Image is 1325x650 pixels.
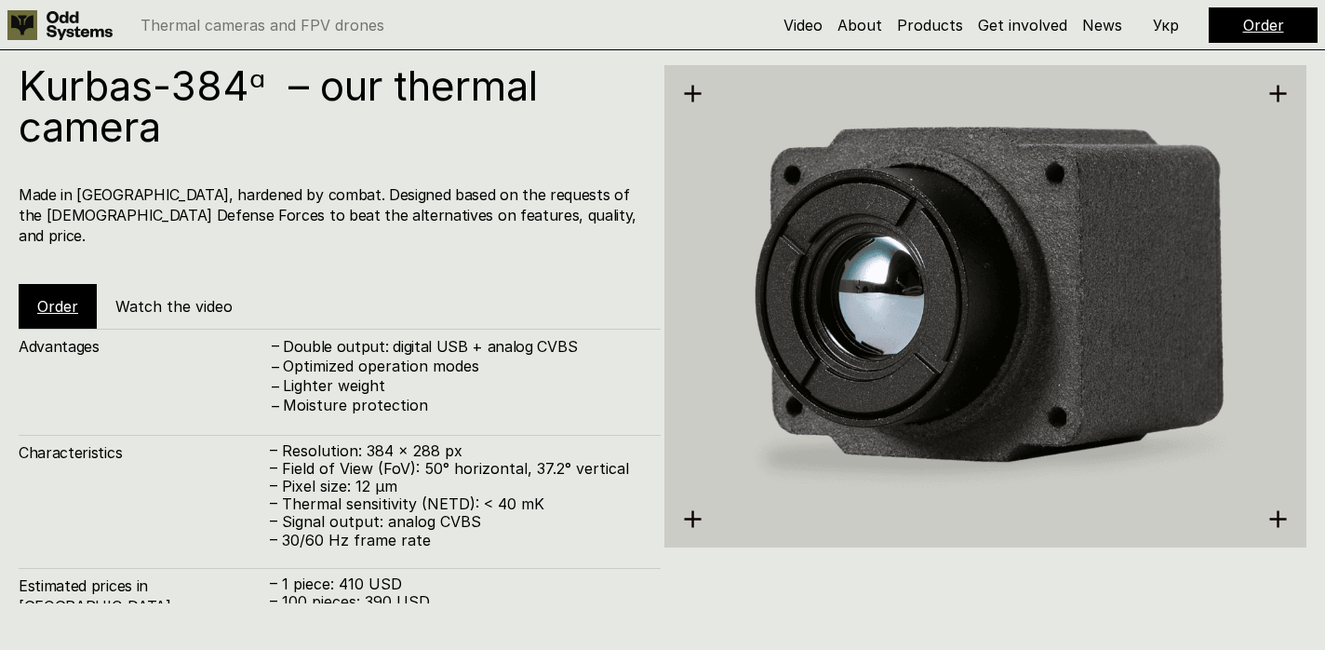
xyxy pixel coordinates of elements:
p: – Resolution: 384 x 288 px [270,442,642,460]
a: Order [1243,16,1284,34]
h4: – [272,335,279,356]
p: – Thermal sensitivity (NETD): < 40 mK [270,495,642,513]
p: Thermal cameras and FPV drones [141,18,384,33]
a: Products [897,16,963,34]
p: Укр [1153,18,1179,33]
h4: – [272,356,279,376]
p: – Field of View (FoV): 50° horizontal, 37.2° vertical [270,460,642,478]
p: Lighter weight [283,377,642,395]
p: – Pixel size: 12 µm [270,478,642,495]
h5: Watch the video [115,296,233,317]
a: About [837,16,882,34]
p: Optimized operation modes [283,358,642,375]
h4: – [272,395,279,415]
h1: Kurbas-384ᵅ – our thermal camera [19,65,642,147]
p: – 1 piece: 410 USD – 100 pieces: 390 USD – 1000+ pieces: get a quote [270,576,642,630]
a: Order [37,297,78,316]
p: – 30/60 Hz frame rate [270,532,642,549]
a: News [1082,16,1122,34]
p: Moisture protection [283,397,642,414]
h4: – [272,375,279,396]
a: Get involved [978,16,1067,34]
h4: Advantages [19,336,270,357]
h4: Estimated prices in [GEOGRAPHIC_DATA] [19,576,270,617]
h4: Double output: digital USB + analog CVBS [283,336,642,357]
h4: Characteristics [19,442,270,463]
h4: Made in [GEOGRAPHIC_DATA], hardened by combat. Designed based on the requests of the [DEMOGRAPHIC... [19,184,642,247]
p: – Signal output: analog CVBS [270,513,642,531]
a: Video [783,16,823,34]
